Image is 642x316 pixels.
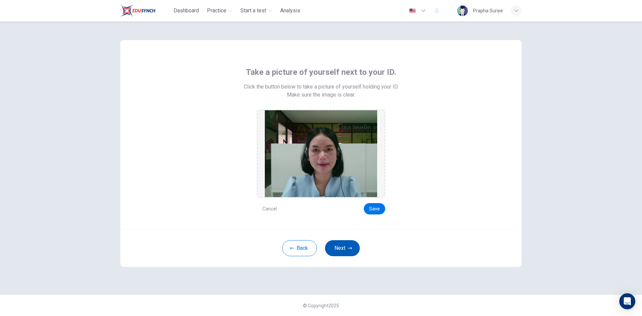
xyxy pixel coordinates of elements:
[325,240,360,256] button: Next
[457,5,468,16] img: Profile picture
[287,91,355,99] span: Make sure the image is clear.
[280,7,300,15] span: Analysis
[240,7,266,15] span: Start a test
[265,110,377,197] img: preview screemshot
[473,7,503,15] div: Prapha Suriye
[278,5,303,17] button: Analysis
[120,4,155,17] img: Train Test logo
[120,4,171,17] a: Train Test logo
[207,7,226,15] span: Practice
[246,67,396,77] span: Take a picture of yourself next to your ID.
[244,83,399,91] span: Click the button below to take a picture of yourself holding your ID.
[282,240,317,256] button: Back
[174,7,199,15] span: Dashboard
[238,5,275,17] button: Start a test
[619,293,635,309] div: Open Intercom Messenger
[171,5,202,17] button: Dashboard
[257,203,283,214] button: Cancel
[364,203,385,214] button: Save
[204,5,235,17] button: Practice
[303,303,339,308] span: © Copyright 2025
[408,8,417,13] img: en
